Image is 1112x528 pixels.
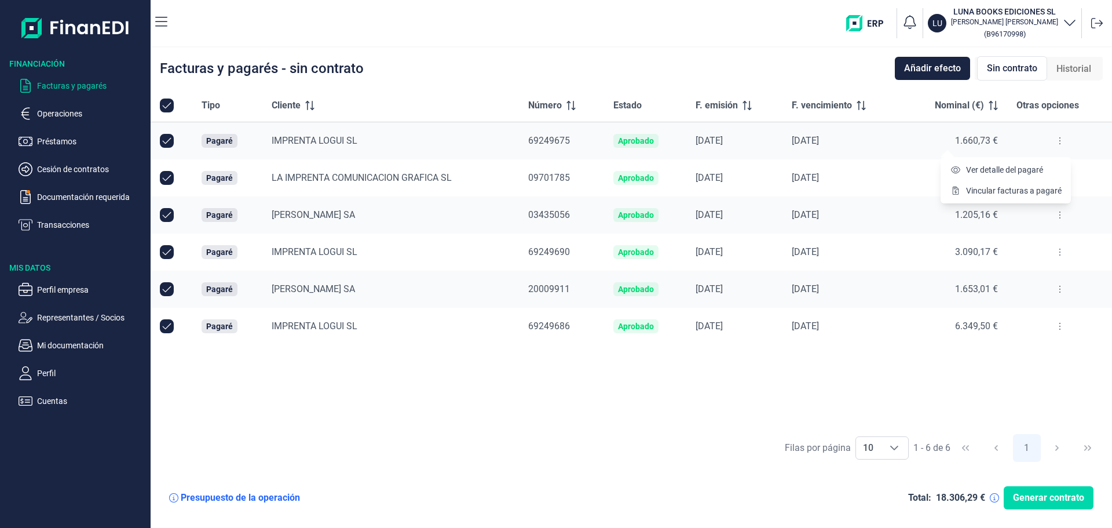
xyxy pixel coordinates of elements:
[618,136,654,145] div: Aprobado
[1047,57,1100,81] div: Historial
[19,394,146,408] button: Cuentas
[950,164,1043,176] a: Ver detalle del pagaré
[272,321,357,332] span: IMPRENTA LOGUI SL
[528,99,562,112] span: Número
[955,246,998,257] span: 3.090,17 €
[19,311,146,325] button: Representantes / Socios
[618,285,654,294] div: Aprobado
[206,322,233,331] div: Pagaré
[37,311,146,325] p: Representantes / Socios
[618,173,654,183] div: Aprobado
[792,172,892,184] div: [DATE]
[272,135,357,146] span: IMPRENTA LOGUI SL
[272,99,301,112] span: Cliente
[272,172,452,183] span: LA IMPRENTA COMUNICACION GRAFICA SL
[966,185,1062,196] span: Vincular facturas a pagaré
[19,338,146,352] button: Mi documentación
[913,443,950,453] span: 1 - 6 de 6
[1013,491,1084,505] span: Generar contrato
[904,61,961,75] span: Añadir efecto
[792,283,892,295] div: [DATE]
[951,6,1058,17] h3: LUNA BOOKS EDICIONES SL
[206,247,233,257] div: Pagaré
[528,135,570,146] span: 69249675
[37,79,146,93] p: Facturas y pagarés
[19,162,146,176] button: Cesión de contratos
[977,56,1047,81] div: Sin contrato
[955,283,998,294] span: 1.653,01 €
[528,283,570,294] span: 20009911
[696,283,773,295] div: [DATE]
[785,441,851,455] div: Filas por página
[206,173,233,183] div: Pagaré
[206,210,233,220] div: Pagaré
[37,338,146,352] p: Mi documentación
[160,61,364,75] div: Facturas y pagarés - sin contrato
[528,209,570,220] span: 03435056
[792,209,892,221] div: [DATE]
[160,282,174,296] div: Row Unselected null
[160,99,174,112] div: All items selected
[696,246,773,258] div: [DATE]
[160,208,174,222] div: Row Unselected null
[21,9,130,46] img: Logo de aplicación
[1043,434,1071,462] button: Next Page
[19,218,146,232] button: Transacciones
[206,285,233,294] div: Pagaré
[613,99,642,112] span: Estado
[1013,434,1041,462] button: Page 1
[202,99,220,112] span: Tipo
[37,218,146,232] p: Transacciones
[37,107,146,121] p: Operaciones
[19,190,146,204] button: Documentación requerida
[19,366,146,380] button: Perfil
[160,171,174,185] div: Row Unselected null
[19,283,146,297] button: Perfil empresa
[951,17,1058,27] p: [PERSON_NAME] [PERSON_NAME]
[19,107,146,121] button: Operaciones
[528,321,570,332] span: 69249686
[37,190,146,204] p: Documentación requerida
[955,209,998,220] span: 1.205,16 €
[618,322,654,331] div: Aprobado
[950,185,1062,196] a: Vincular facturas a pagaré
[19,134,146,148] button: Préstamos
[792,321,892,332] div: [DATE]
[181,492,300,504] div: Presupuesto de la operación
[618,210,654,220] div: Aprobado
[935,99,984,112] span: Nominal (€)
[696,135,773,147] div: [DATE]
[856,437,880,459] span: 10
[984,30,1026,38] small: Copiar cif
[37,134,146,148] p: Préstamos
[618,247,654,257] div: Aprobado
[37,283,146,297] p: Perfil empresa
[696,99,738,112] span: F. emisión
[941,159,1071,180] li: Ver detalle del pagaré
[272,209,355,220] span: [PERSON_NAME] SA
[37,394,146,408] p: Cuentas
[952,434,979,462] button: First Page
[955,321,998,332] span: 6.349,50 €
[696,209,773,221] div: [DATE]
[987,61,1037,75] span: Sin contrato
[895,57,970,80] button: Añadir efecto
[1074,434,1102,462] button: Last Page
[696,172,773,184] div: [DATE]
[37,162,146,176] p: Cesión de contratos
[19,79,146,93] button: Facturas y pagarés
[37,366,146,380] p: Perfil
[272,246,357,257] span: IMPRENTA LOGUI SL
[955,135,998,146] span: 1.660,73 €
[982,434,1010,462] button: Previous Page
[160,134,174,148] div: Row Unselected null
[941,180,1071,201] li: Vincular facturas a pagaré
[792,246,892,258] div: [DATE]
[696,321,773,332] div: [DATE]
[792,135,892,147] div: [DATE]
[932,17,942,29] p: LU
[272,283,355,294] span: [PERSON_NAME] SA
[966,164,1043,176] span: Ver detalle del pagaré
[792,99,852,112] span: F. vencimiento
[936,492,985,504] div: 18.306,29 €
